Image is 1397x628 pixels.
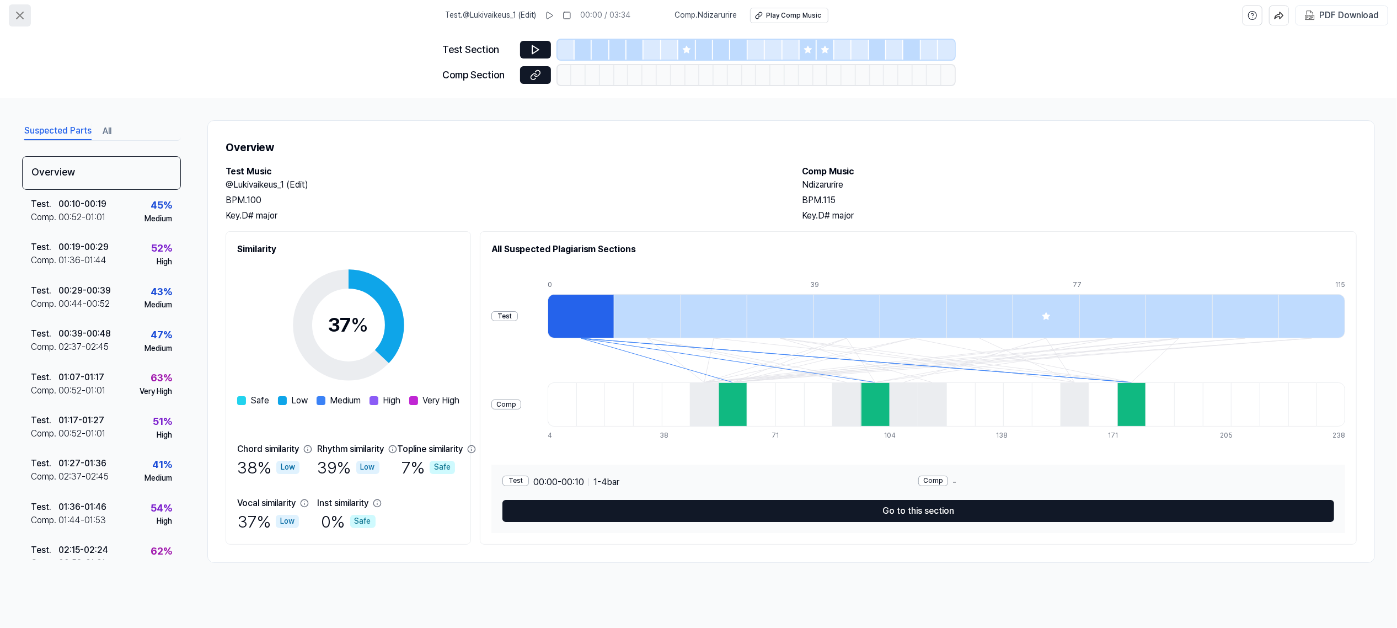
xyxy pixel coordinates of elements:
[140,386,172,397] div: Very High
[356,461,379,474] div: Low
[802,165,1357,178] h2: Comp Music
[58,470,109,483] div: 02:37 - 02:45
[151,198,172,214] div: 45 %
[383,394,400,407] span: High
[58,514,106,527] div: 01:44 - 01:53
[1303,6,1381,25] button: PDF Download
[140,560,172,571] div: Very High
[1335,280,1345,290] div: 115
[802,209,1357,222] div: Key. D# major
[153,414,172,430] div: 51 %
[31,254,58,267] div: Comp .
[58,297,110,311] div: 00:44 - 00:52
[58,211,105,224] div: 00:52 - 01:01
[31,198,58,211] div: Test .
[291,394,308,407] span: Low
[58,340,109,354] div: 02:37 - 02:45
[58,241,109,254] div: 00:19 - 00:29
[750,8,828,23] button: Play Comp Music
[322,510,376,533] div: 0 %
[58,557,105,570] div: 00:52 - 01:01
[772,431,801,440] div: 71
[31,241,58,254] div: Test .
[58,427,105,440] div: 00:52 - 01:01
[58,327,111,340] div: 00:39 - 00:48
[1274,10,1284,20] img: share
[151,241,172,257] div: 52 %
[31,457,58,470] div: Test .
[152,457,172,473] div: 41 %
[31,384,58,397] div: Comp .
[1073,280,1139,290] div: 77
[328,310,369,340] div: 37
[31,371,58,384] div: Test .
[580,10,630,21] div: 00:00 / 03:34
[802,194,1357,207] div: BPM. 115
[144,473,172,484] div: Medium
[996,431,1025,440] div: 138
[502,500,1334,522] button: Go to this section
[533,476,584,489] span: 00:00 - 00:10
[491,400,521,410] div: Comp
[151,370,172,386] div: 63 %
[237,243,459,256] h2: Similarity
[31,514,58,527] div: Comp .
[237,497,296,510] div: Vocal similarity
[31,427,58,440] div: Comp .
[151,284,172,300] div: 43 %
[1243,6,1262,25] button: help
[422,394,459,407] span: Very High
[226,209,780,222] div: Key. D# major
[502,476,529,486] div: Test
[58,501,106,514] div: 01:36 - 01:46
[157,516,172,527] div: High
[157,430,172,441] div: High
[402,456,455,479] div: 7 %
[103,123,111,140] button: All
[58,457,106,470] div: 01:27 - 01:36
[445,10,536,21] span: Test . @Lukivaikeus_1 (Edit)
[276,515,299,528] div: Low
[58,384,105,397] div: 00:52 - 01:01
[24,123,92,140] button: Suspected Parts
[276,461,299,474] div: Low
[58,544,108,557] div: 02:15 - 02:24
[918,476,1334,489] div: -
[1108,431,1137,440] div: 171
[1248,10,1257,21] svg: help
[351,313,369,337] span: %
[1319,8,1379,23] div: PDF Download
[226,194,780,207] div: BPM. 100
[491,311,518,322] div: Test
[318,456,379,479] div: 39 %
[31,501,58,514] div: Test .
[548,280,614,290] div: 0
[226,165,780,178] h2: Test Music
[58,198,106,211] div: 00:10 - 00:19
[443,42,513,58] div: Test Section
[58,254,106,267] div: 01:36 - 01:44
[151,327,172,343] div: 47 %
[317,497,368,510] div: Inst similarity
[250,394,269,407] span: Safe
[144,343,172,354] div: Medium
[144,300,172,311] div: Medium
[810,280,876,290] div: 39
[766,11,821,20] div: Play Comp Music
[1332,431,1345,440] div: 238
[802,178,1357,191] h2: Ndizarurire
[884,431,913,440] div: 104
[157,257,172,268] div: High
[675,10,737,21] span: Comp . Ndizarurire
[397,443,463,456] div: Topline similarity
[548,431,576,440] div: 4
[317,443,384,456] div: Rhythm similarity
[918,476,948,486] div: Comp
[443,67,513,83] div: Comp Section
[22,156,181,190] div: Overview
[660,431,688,440] div: 38
[1221,431,1249,440] div: 205
[1305,10,1315,20] img: PDF Download
[31,297,58,311] div: Comp .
